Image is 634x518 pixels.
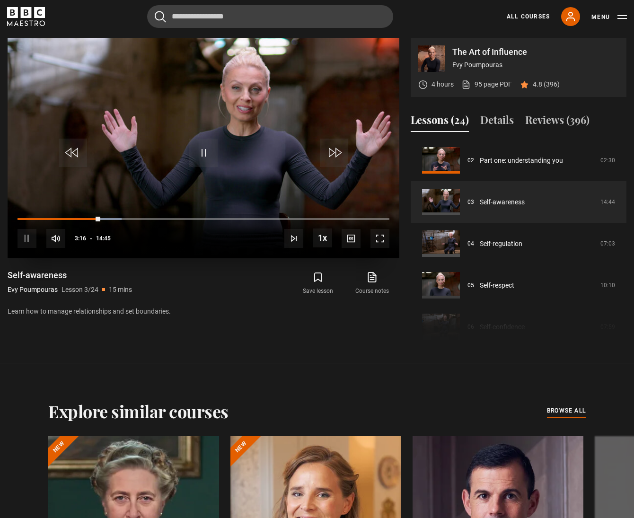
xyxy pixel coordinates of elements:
[411,112,469,132] button: Lessons (24)
[90,235,92,242] span: -
[46,229,65,248] button: Mute
[48,401,229,421] h2: Explore similar courses
[7,7,45,26] svg: BBC Maestro
[8,285,58,295] p: Evy Poumpouras
[18,229,36,248] button: Pause
[591,12,627,22] button: Toggle navigation
[345,270,399,297] a: Course notes
[507,12,550,21] a: All Courses
[480,112,514,132] button: Details
[291,270,345,297] button: Save lesson
[452,60,619,70] p: Evy Poumpouras
[480,197,525,207] a: Self-awareness
[547,406,586,415] span: browse all
[452,48,619,56] p: The Art of Influence
[147,5,393,28] input: Search
[431,79,454,89] p: 4 hours
[533,79,560,89] p: 4.8 (396)
[480,156,563,166] a: Part one: understanding you
[96,230,111,247] span: 14:45
[62,285,98,295] p: Lesson 3/24
[8,270,132,281] h1: Self-awareness
[75,230,86,247] span: 3:16
[525,112,590,132] button: Reviews (396)
[313,228,332,247] button: Playback Rate
[480,239,522,249] a: Self-regulation
[284,229,303,248] button: Next Lesson
[370,229,389,248] button: Fullscreen
[18,218,389,220] div: Progress Bar
[547,406,586,416] a: browse all
[155,11,166,23] button: Submit the search query
[8,307,399,316] p: Learn how to manage relationships and set boundaries.
[480,281,514,290] a: Self-respect
[461,79,512,89] a: 95 page PDF
[342,229,361,248] button: Captions
[8,38,399,258] video-js: Video Player
[109,285,132,295] p: 15 mins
